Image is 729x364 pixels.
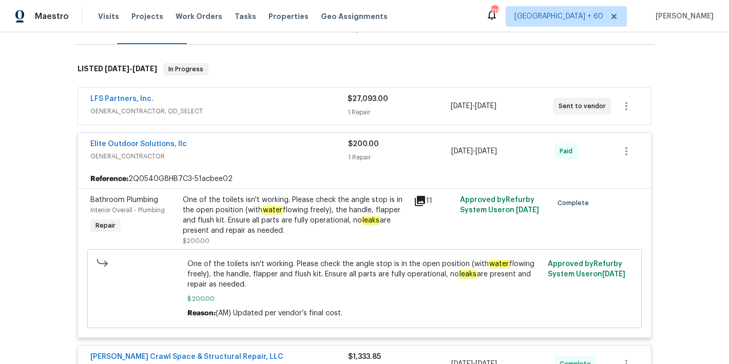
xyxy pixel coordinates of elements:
span: [DATE] [451,103,472,110]
span: Repair [91,220,120,231]
span: [DATE] [475,148,497,155]
a: LFS Partners, Inc. [90,95,154,103]
span: [DATE] [105,65,129,72]
span: (AM) Updated per vendor’s final cost. [216,310,342,317]
a: [PERSON_NAME] Crawl Space & Structural Repair, LLC [90,353,283,360]
span: Complete [558,198,593,208]
span: Tasks [235,13,256,20]
div: One of the toilets isn't working. Please check the angle stop is in the open position (with flowi... [183,195,408,236]
span: [DATE] [132,65,157,72]
a: Elite Outdoor Solutions, llc [90,140,187,148]
span: $200.00 [187,294,542,304]
span: Properties [268,11,309,22]
span: [DATE] [516,207,539,214]
span: Sent to vendor [559,101,610,111]
div: 719 [491,6,498,16]
span: Approved by Refurby System User on [460,196,539,214]
em: leaks [459,270,477,278]
span: Work Orders [176,11,222,22]
div: LISTED [DATE]-[DATE]In Progress [74,53,655,86]
span: $200.00 [348,140,379,148]
span: Interior Overall - Plumbing [90,207,165,213]
span: Projects [131,11,163,22]
span: [PERSON_NAME] [651,11,714,22]
span: Paid [560,146,577,156]
span: $27,093.00 [348,95,388,103]
span: GENERAL_CONTRACTOR, OD_SELECT [90,106,348,116]
div: 1 Repair [348,152,451,163]
span: Visits [98,11,119,22]
span: [DATE] [602,271,625,278]
em: water [262,206,283,214]
div: 11 [414,195,454,207]
span: Bathroom Plumbing [90,196,158,204]
span: One of the toilets isn't working. Please check the angle stop is in the open position (with flowi... [187,259,542,290]
span: In Progress [164,64,207,74]
span: [GEOGRAPHIC_DATA] + 60 [514,11,603,22]
span: - [105,65,157,72]
span: $1,333.85 [348,353,381,360]
em: leaks [362,216,380,225]
span: GENERAL_CONTRACTOR [90,151,348,161]
span: [DATE] [475,103,496,110]
span: $200.00 [183,238,209,244]
span: Approved by Refurby System User on [548,260,625,278]
span: - [451,101,496,111]
span: Reason: [187,310,216,317]
span: [DATE] [451,148,473,155]
b: Reference: [90,174,128,184]
div: 2Q0540G8HB7C3-51acbee02 [78,170,651,188]
em: water [489,260,509,268]
span: Maestro [35,11,69,22]
span: Geo Assignments [321,11,388,22]
span: - [451,146,497,156]
h6: LISTED [78,63,157,75]
div: 1 Repair [348,107,450,117]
